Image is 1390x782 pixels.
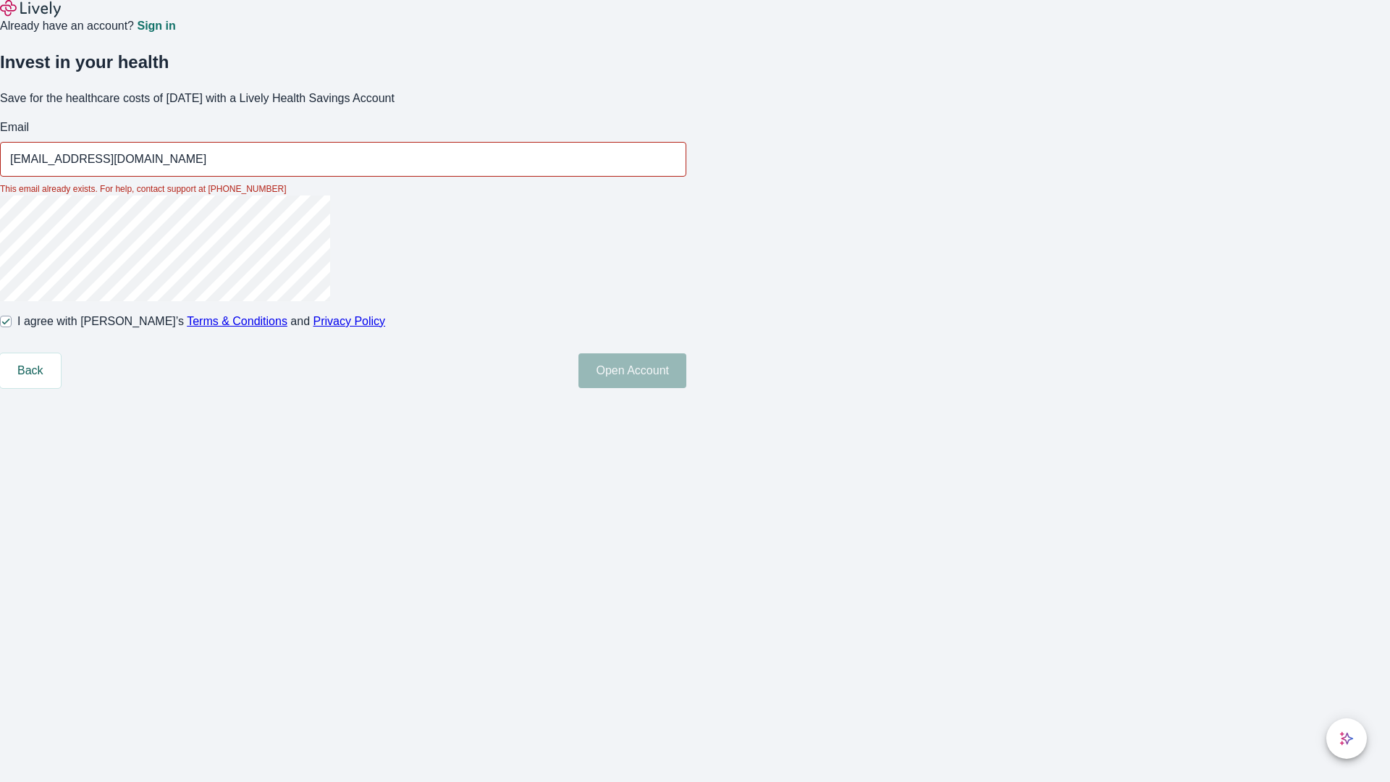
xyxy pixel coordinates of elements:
a: Terms & Conditions [187,315,287,327]
a: Privacy Policy [313,315,386,327]
svg: Lively AI Assistant [1339,731,1354,746]
span: I agree with [PERSON_NAME]’s and [17,313,385,330]
a: Sign in [137,20,175,32]
button: chat [1326,718,1367,759]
